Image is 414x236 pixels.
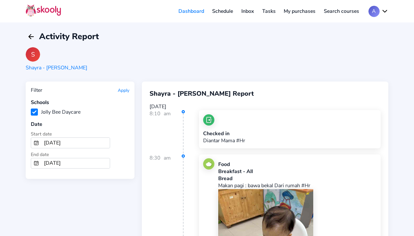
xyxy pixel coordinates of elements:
span: Start date [31,131,52,137]
label: Jolly Bee Daycare [31,109,81,116]
ion-icon: arrow back outline [27,33,35,40]
div: Bread [218,175,376,182]
div: Schools [31,99,129,106]
a: Inbox [237,6,258,16]
img: checkin.jpg [203,114,214,126]
a: My purchases [280,6,320,16]
img: food.jpg [203,158,214,170]
button: arrow back outline [26,31,37,42]
div: Filter [31,87,42,94]
div: Breakfast - All [218,168,376,175]
span: End date [31,151,49,158]
button: Achevron down outline [368,6,388,17]
a: Schedule [208,6,237,16]
div: Checked in [203,130,245,137]
ion-icon: calendar outline [34,140,39,145]
ion-icon: calendar outline [34,161,39,166]
span: Shayra - [PERSON_NAME] Report [150,89,254,98]
div: [DATE] [150,103,381,110]
input: From Date [41,138,110,148]
img: Skooly [26,4,61,17]
div: Date [31,121,129,128]
p: Diantar Mama #Hr [203,137,245,144]
div: S [26,47,40,62]
div: 8:10 [150,110,184,153]
button: calendar outline [31,138,41,148]
span: Activity Report [39,31,99,42]
button: Apply [118,87,129,93]
a: Tasks [258,6,280,16]
a: Dashboard [174,6,208,16]
button: calendar outline [31,158,41,169]
input: To Date [41,158,110,169]
div: Shayra - [PERSON_NAME] [26,64,87,71]
p: Makan pagi : bawa bekal Dari rumah #Hr [218,182,376,189]
div: Food [218,161,376,168]
a: Search courses [320,6,363,16]
div: am [164,110,171,153]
